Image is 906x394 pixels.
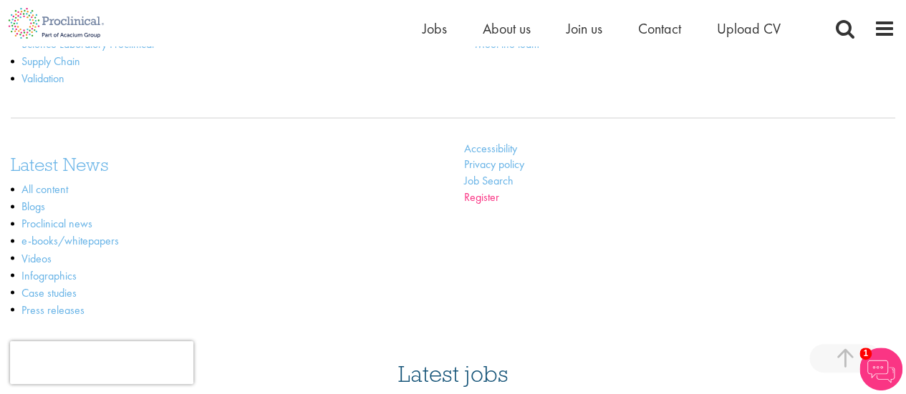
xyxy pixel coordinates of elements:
a: Contact [638,19,681,38]
a: Meet the team [475,36,539,51]
img: Chatbot [859,348,902,390]
a: Infographics [21,267,77,282]
iframe: reCAPTCHA [10,341,193,384]
a: Accessibility [464,141,517,156]
a: Science Laboratory Preclinical [21,36,154,51]
a: Job Search [464,173,514,188]
a: Supply Chain [21,54,80,69]
a: Blogs [21,199,45,214]
a: Join us [567,19,602,38]
a: Latest News [11,152,109,176]
a: Press releases [21,302,85,317]
a: e-books/whitepapers [21,233,119,248]
a: Register [464,189,499,205]
a: About us [483,19,531,38]
a: Jobs [423,19,447,38]
a: Videos [21,250,52,265]
a: Validation [21,71,64,86]
a: All content [21,182,68,197]
a: Privacy policy [464,157,524,172]
a: Upload CV [717,19,781,38]
a: Case studies [21,285,77,300]
span: 1 [859,348,872,360]
a: Proclinical news [21,216,92,231]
